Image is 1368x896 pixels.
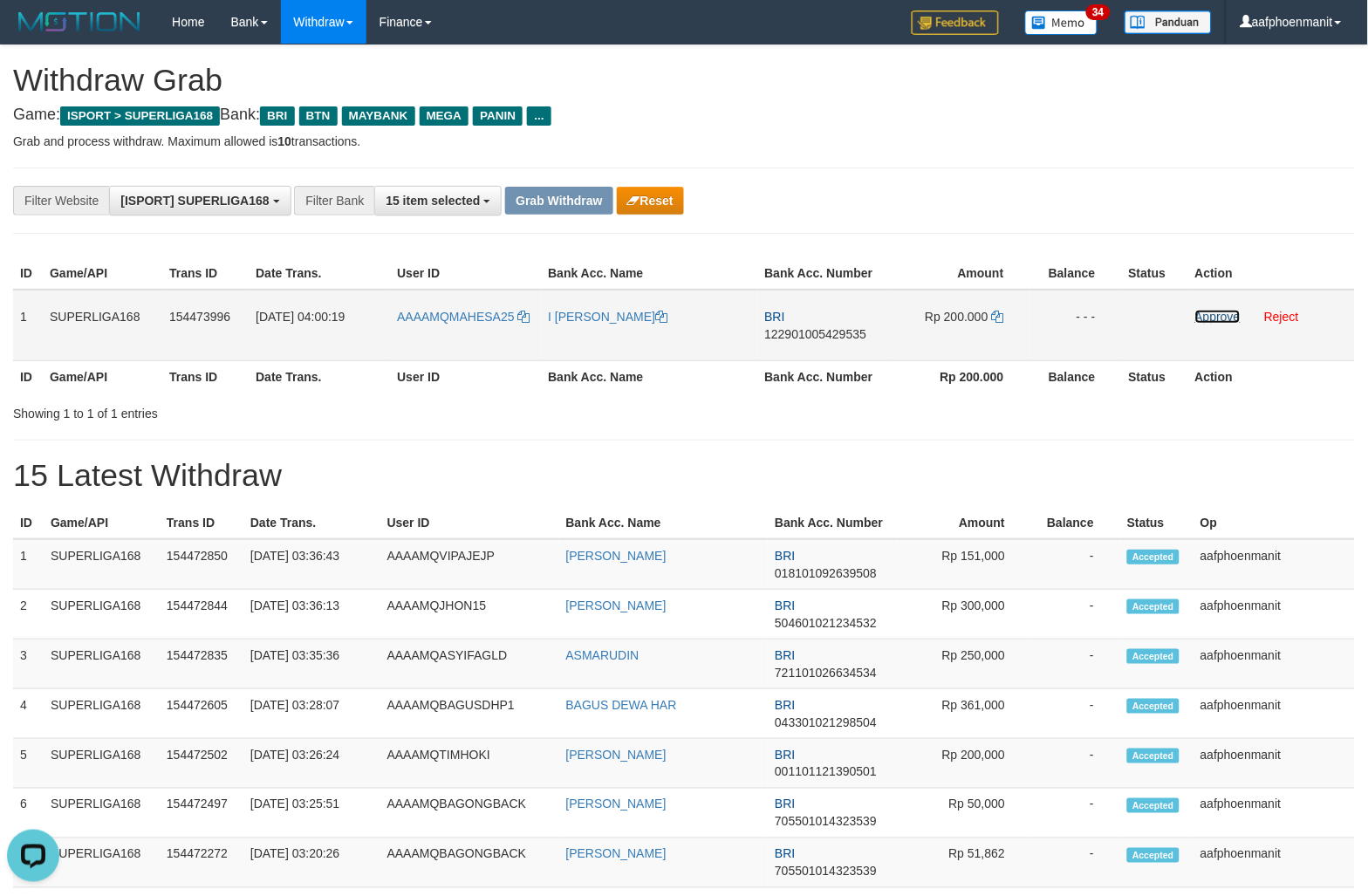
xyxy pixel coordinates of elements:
span: Copy 122901005429535 to clipboard [765,327,867,341]
th: Date Trans. [243,507,380,539]
th: Balance [1030,360,1122,393]
button: Open LiveChat chat widget [7,7,59,59]
span: Rp 200.000 [925,310,988,324]
a: [PERSON_NAME] [566,847,667,861]
button: Grab Withdraw [505,187,612,215]
th: Amount [892,257,1030,290]
span: BRI [775,847,795,861]
th: Bank Acc. Number [758,360,892,393]
td: AAAAMQTIMHOKI [380,739,559,789]
img: Feedback.jpg [912,10,999,35]
td: SUPERLIGA168 [44,590,160,640]
td: 2 [13,590,44,640]
th: Game/API [43,360,162,393]
th: Trans ID [162,360,249,393]
th: Balance [1031,507,1120,539]
span: Copy 018101092639508 to clipboard [775,566,877,580]
td: SUPERLIGA168 [44,838,160,888]
td: - [1031,539,1120,590]
strong: 10 [277,134,291,148]
span: BRI [775,797,795,811]
td: Rp 51,862 [897,838,1031,888]
span: BRI [260,106,294,126]
span: Copy 721101026634534 to clipboard [775,666,877,680]
span: Accepted [1127,550,1180,564]
td: - - - [1030,290,1122,361]
span: Accepted [1127,699,1180,714]
a: [PERSON_NAME] [566,598,667,612]
span: BTN [299,106,338,126]
th: User ID [390,360,541,393]
a: [PERSON_NAME] [566,797,667,811]
td: AAAAMQBAGONGBACK [380,838,559,888]
img: panduan.png [1125,10,1212,34]
span: BRI [775,549,795,563]
td: - [1031,689,1120,739]
td: AAAAMQASYIFAGLD [380,640,559,689]
span: MAYBANK [342,106,415,126]
td: aafphoenmanit [1194,838,1355,888]
div: Filter Website [13,186,109,215]
td: Rp 50,000 [897,789,1031,838]
th: Bank Acc. Name [541,257,757,290]
td: - [1031,789,1120,838]
th: Amount [897,507,1031,539]
td: aafphoenmanit [1194,640,1355,689]
td: 4 [13,689,44,739]
td: SUPERLIGA168 [44,539,160,590]
td: Rp 250,000 [897,640,1031,689]
span: Copy 001101121390501 to clipboard [775,765,877,779]
td: 154472272 [160,838,243,888]
th: ID [13,360,43,393]
span: 34 [1086,4,1110,20]
th: Bank Acc. Number [758,257,892,290]
th: Op [1194,507,1355,539]
td: 6 [13,789,44,838]
td: - [1031,590,1120,640]
td: [DATE] 03:35:36 [243,640,380,689]
span: BRI [775,598,795,612]
td: - [1031,739,1120,789]
td: 3 [13,640,44,689]
a: Reject [1264,310,1299,324]
td: AAAAMQJHON15 [380,590,559,640]
span: BRI [765,310,785,324]
p: Grab and process withdraw. Maximum allowed is transactions. [13,133,1355,150]
td: Rp 361,000 [897,689,1031,739]
h1: Withdraw Grab [13,63,1355,98]
span: Copy 043301021298504 to clipboard [775,715,877,729]
td: aafphoenmanit [1194,539,1355,590]
a: [PERSON_NAME] [566,748,667,762]
td: 154472850 [160,539,243,590]
th: Bank Acc. Name [559,507,769,539]
span: Copy 504601021234532 to clipboard [775,616,877,630]
td: aafphoenmanit [1194,590,1355,640]
td: [DATE] 03:26:24 [243,739,380,789]
a: Copy 200000 to clipboard [992,310,1004,324]
td: Rp 200,000 [897,739,1031,789]
a: AAAAMQMAHESA25 [397,310,530,324]
td: SUPERLIGA168 [43,290,162,361]
span: Accepted [1127,649,1180,664]
button: 15 item selected [374,186,502,215]
th: Status [1122,360,1188,393]
span: Accepted [1127,749,1180,763]
span: Accepted [1127,798,1180,813]
td: [DATE] 03:36:13 [243,590,380,640]
td: aafphoenmanit [1194,789,1355,838]
td: [DATE] 03:28:07 [243,689,380,739]
img: Button%20Memo.svg [1025,10,1098,35]
th: Balance [1030,257,1122,290]
td: - [1031,838,1120,888]
th: ID [13,507,44,539]
td: 154472605 [160,689,243,739]
td: SUPERLIGA168 [44,689,160,739]
a: I [PERSON_NAME] [548,310,667,324]
td: Rp 151,000 [897,539,1031,590]
th: Date Trans. [249,257,390,290]
span: [ISPORT] SUPERLIGA168 [120,194,269,208]
a: ASMARUDIN [566,648,640,662]
th: Trans ID [160,507,243,539]
th: Bank Acc. Number [768,507,897,539]
th: Bank Acc. Name [541,360,757,393]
